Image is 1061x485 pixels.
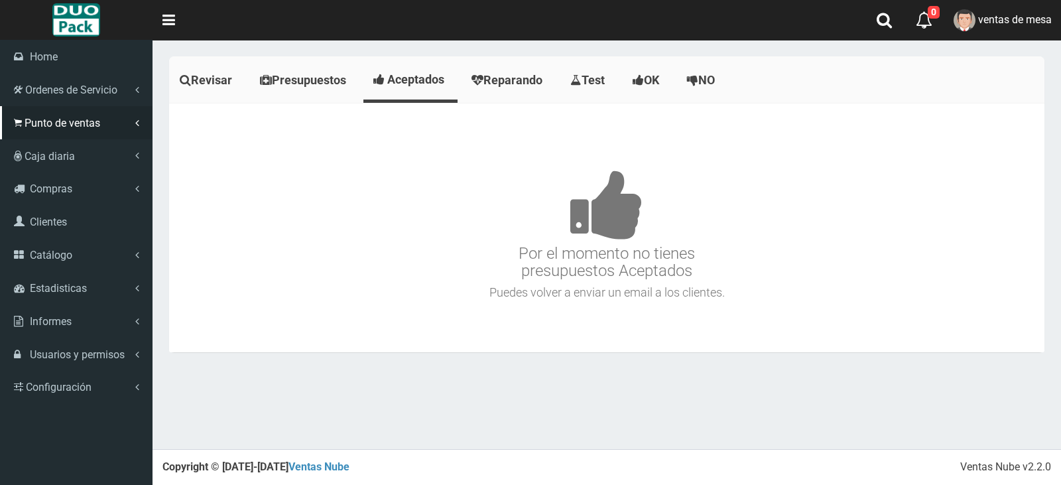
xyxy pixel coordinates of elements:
span: Compras [30,182,72,195]
span: Usuarios y permisos [30,348,125,361]
span: ventas de mesa [978,13,1052,26]
a: Reparando [461,60,556,101]
h4: Puedes volver a enviar un email a los clientes. [172,286,1041,299]
span: Aceptados [387,72,444,86]
span: Configuración [26,381,92,393]
span: Ordenes de Servicio [25,84,117,96]
span: Revisar [191,73,232,87]
span: 0 [928,6,940,19]
span: Estadisticas [30,282,87,295]
div: Ventas Nube v2.2.0 [960,460,1051,475]
span: Informes [30,315,72,328]
h3: Por el momento no tienes presupuestos Aceptados [172,130,1041,280]
img: User Image [954,9,975,31]
span: Caja diaria [25,150,75,163]
span: NO [698,73,715,87]
span: OK [644,73,659,87]
span: Reparando [483,73,542,87]
a: Revisar [169,60,246,101]
a: NO [676,60,729,101]
a: Aceptados [363,60,458,100]
a: Ventas Nube [288,460,349,473]
span: Test [582,73,605,87]
span: Home [30,50,58,63]
span: Clientes [30,216,67,228]
span: Presupuestos [272,73,346,87]
span: Punto de ventas [25,117,100,129]
img: Logo grande [52,3,99,36]
a: OK [622,60,673,101]
a: Presupuestos [249,60,360,101]
span: Catálogo [30,249,72,261]
a: Test [560,60,619,101]
strong: Copyright © [DATE]-[DATE] [162,460,349,473]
